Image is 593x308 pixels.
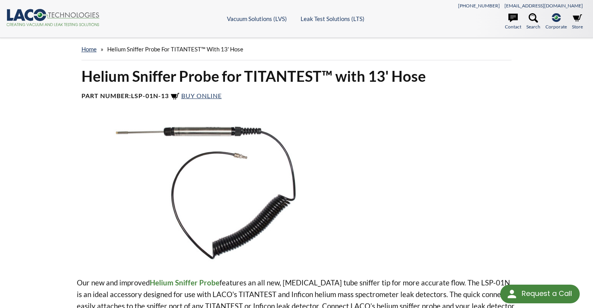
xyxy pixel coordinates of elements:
[504,3,583,9] a: [EMAIL_ADDRESS][DOMAIN_NAME]
[81,38,512,60] div: »
[522,285,572,303] div: Request a Call
[545,23,567,30] span: Corporate
[107,46,243,53] span: Helium Sniffer Probe for TITANTEST™ with 13' Hose
[81,92,512,101] h4: Part Number:
[506,288,518,300] img: round button
[526,13,540,30] a: Search
[301,15,365,22] a: Leak Test Solutions (LTS)
[458,3,500,9] a: [PHONE_NUMBER]
[227,15,287,22] a: Vacuum Solutions (LVS)
[572,13,583,30] a: Store
[181,92,222,99] span: Buy Online
[77,120,335,264] img: Helium Sniffer Probe for TITANTEST with 13 foot Hose
[81,46,97,53] a: home
[150,278,219,287] strong: Helium Sniffer Probe
[170,92,222,99] a: Buy Online
[500,285,580,303] div: Request a Call
[505,13,521,30] a: Contact
[131,92,169,99] b: LSP-01N-13
[81,67,512,86] h1: Helium Sniffer Probe for TITANTEST™ with 13' Hose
